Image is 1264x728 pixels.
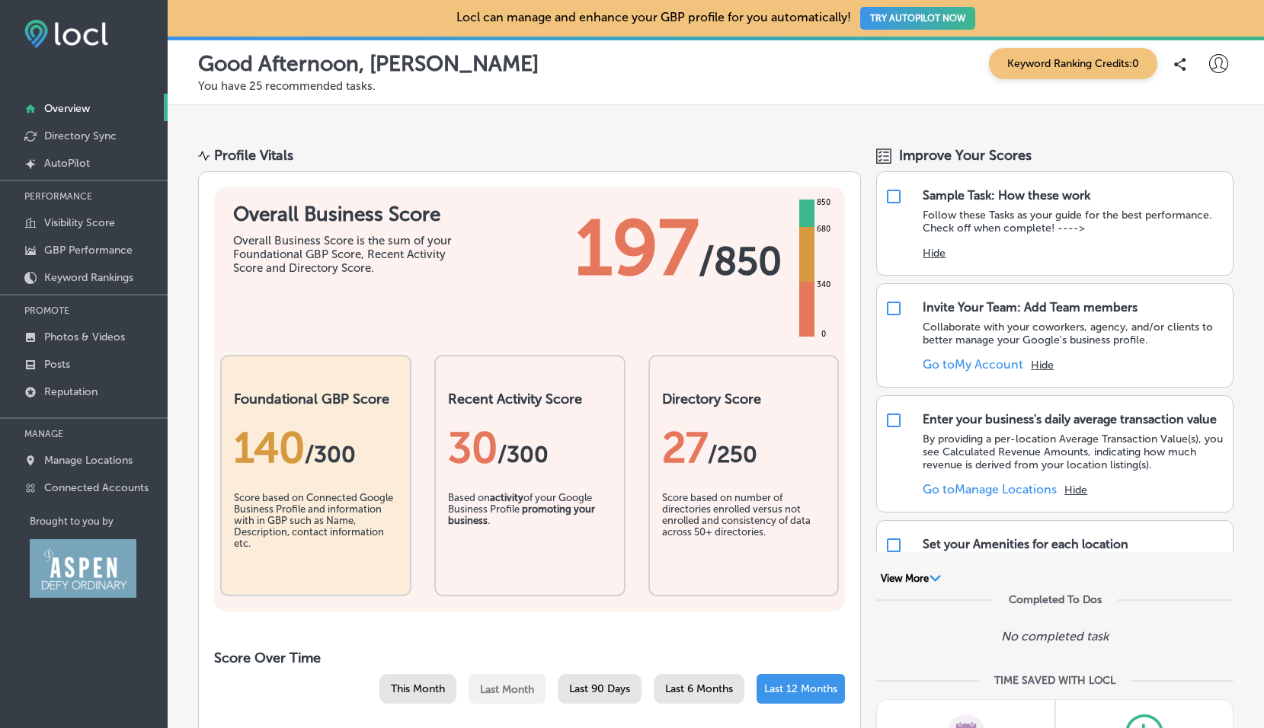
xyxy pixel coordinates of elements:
div: 27 [662,423,826,473]
div: Sample Task: How these work [923,188,1090,203]
button: Hide [1031,359,1054,372]
div: Profile Vitals [214,147,293,164]
div: 140 [234,423,398,473]
img: Aspen [30,539,136,598]
p: No completed task [1001,629,1109,643]
h2: Directory Score [662,391,826,407]
div: Score based on Connected Google Business Profile and information with in GBP such as Name, Descri... [234,492,398,568]
p: Good Afternoon, [PERSON_NAME] [198,51,539,76]
span: Last 12 Months [764,682,837,695]
p: AutoPilot [44,157,90,170]
div: Completed To Dos [1009,593,1102,606]
a: Go toManage Locations [923,482,1057,497]
p: You have 25 recommended tasks. [198,79,1234,93]
span: Improve Your Scores [899,147,1032,164]
button: Hide [923,247,946,260]
span: /250 [708,441,757,468]
p: Directory Sync [44,129,117,142]
div: Overall Business Score is the sum of your Foundational GBP Score, Recent Activity Score and Direc... [233,234,462,275]
button: Hide [1064,484,1087,497]
span: Last Month [480,683,534,696]
p: Follow these Tasks as your guide for the best performance. Check off when complete! ----> [923,209,1225,235]
h1: Overall Business Score [233,203,462,226]
p: By providing a per-location Average Transaction Value(s), you see Calculated Revenue Amounts, ind... [923,433,1225,471]
span: This Month [391,682,445,695]
div: 0 [818,328,829,340]
span: Last 90 Days [569,682,630,695]
div: 340 [814,279,834,291]
p: GBP Performance [44,244,133,257]
div: 680 [814,223,834,235]
span: / 850 [699,238,782,284]
p: Reputation [44,385,98,398]
h2: Foundational GBP Score [234,391,398,407]
p: Visibility Score [44,216,115,229]
span: Keyword Ranking Credits: 0 [989,48,1157,79]
span: /300 [498,441,549,468]
p: Manage Locations [44,454,133,467]
p: Overview [44,102,90,115]
span: 197 [575,203,699,294]
p: Posts [44,358,70,371]
span: / 300 [305,441,356,468]
p: Brought to you by [30,516,168,527]
p: Collaborate with your coworkers, agency, and/or clients to better manage your Google's business p... [923,321,1225,346]
a: Go toMy Account [923,357,1023,372]
div: Score based on number of directories enrolled versus not enrolled and consistency of data across ... [662,492,826,568]
div: Set your Amenities for each location [923,537,1128,551]
div: 850 [814,196,834,209]
div: Enter your business's daily average transaction value [923,412,1217,426]
div: TIME SAVED WITH LOCL [994,674,1115,687]
div: Based on of your Google Business Profile . [448,492,612,568]
div: 30 [448,423,612,473]
button: TRY AUTOPILOT NOW [860,7,975,30]
p: Photos & Videos [44,330,125,343]
span: Last 6 Months [665,682,733,695]
div: Invite Your Team: Add Team members [923,300,1138,315]
b: activity [490,492,523,503]
button: View More [876,572,946,586]
b: promoting your business [448,503,595,526]
h2: Recent Activity Score [448,391,612,407]
p: Keyword Rankings [44,271,133,284]
img: fda3e92497d09a02dc62c9cd864e3231.png [24,20,108,48]
h2: Score Over Time [214,650,845,666]
p: Connected Accounts [44,481,149,494]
